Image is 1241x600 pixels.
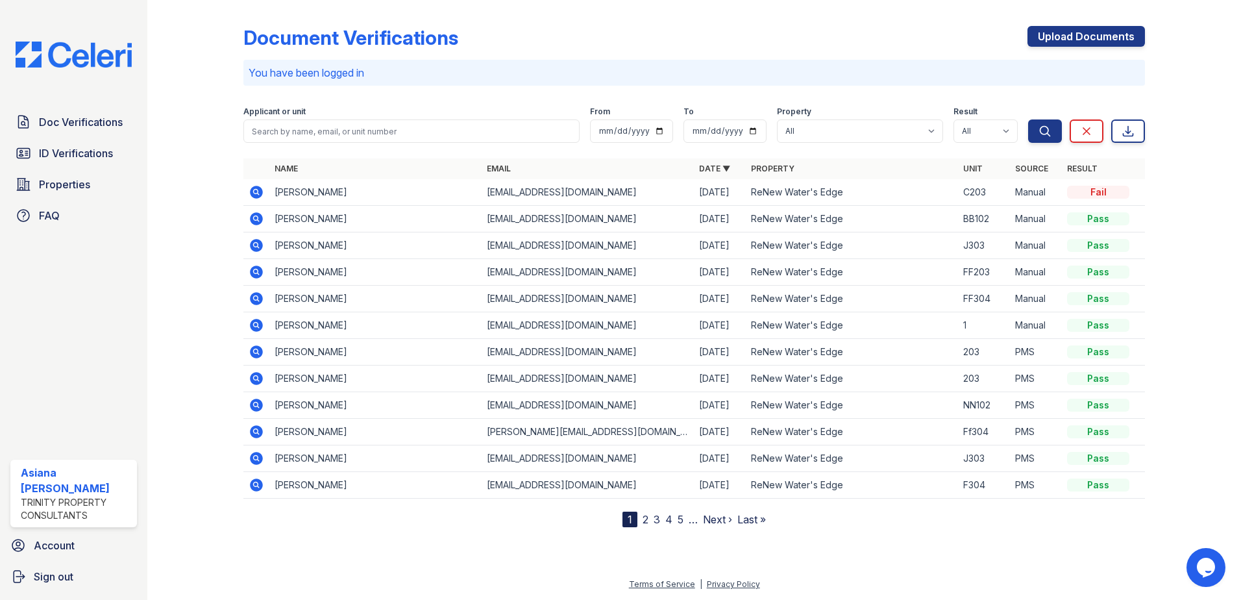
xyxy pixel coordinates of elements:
td: PMS [1010,419,1062,445]
td: [DATE] [694,179,746,206]
div: Pass [1067,266,1129,279]
label: Property [777,106,811,117]
td: [PERSON_NAME] [269,259,482,286]
td: ReNew Water's Edge [746,312,958,339]
iframe: chat widget [1186,548,1228,587]
td: ReNew Water's Edge [746,445,958,472]
a: Account [5,532,142,558]
label: From [590,106,610,117]
td: C203 [958,179,1010,206]
td: FF203 [958,259,1010,286]
td: J303 [958,445,1010,472]
td: ReNew Water's Edge [746,339,958,366]
td: F304 [958,472,1010,499]
div: 1 [622,512,637,527]
a: Upload Documents [1027,26,1145,47]
td: ReNew Water's Edge [746,392,958,419]
a: Unit [963,164,983,173]
td: Manual [1010,286,1062,312]
a: Last » [737,513,766,526]
span: ID Verifications [39,145,113,161]
div: | [700,579,702,589]
td: Manual [1010,206,1062,232]
td: [EMAIL_ADDRESS][DOMAIN_NAME] [482,392,694,419]
td: BB102 [958,206,1010,232]
a: Result [1067,164,1098,173]
a: 2 [643,513,648,526]
div: Pass [1067,479,1129,492]
span: … [689,512,698,527]
a: Privacy Policy [707,579,760,589]
td: [DATE] [694,445,746,472]
td: NN102 [958,392,1010,419]
td: [DATE] [694,392,746,419]
a: Email [487,164,511,173]
span: Sign out [34,569,73,584]
td: [PERSON_NAME] [269,232,482,259]
td: PMS [1010,366,1062,392]
a: 5 [678,513,683,526]
a: Date ▼ [699,164,730,173]
a: FAQ [10,203,137,229]
td: [DATE] [694,232,746,259]
td: [EMAIL_ADDRESS][DOMAIN_NAME] [482,472,694,499]
img: CE_Logo_Blue-a8612792a0a2168367f1c8372b55b34899dd931a85d93a1a3d3e32e68fde9ad4.png [5,42,142,68]
label: Result [953,106,977,117]
td: 1 [958,312,1010,339]
td: [EMAIL_ADDRESS][DOMAIN_NAME] [482,206,694,232]
td: [PERSON_NAME] [269,392,482,419]
td: [EMAIL_ADDRESS][DOMAIN_NAME] [482,179,694,206]
td: Manual [1010,179,1062,206]
span: Account [34,538,75,553]
div: Pass [1067,239,1129,252]
td: PMS [1010,472,1062,499]
td: ReNew Water's Edge [746,419,958,445]
a: Terms of Service [629,579,695,589]
td: 203 [958,366,1010,392]
td: [PERSON_NAME] [269,312,482,339]
td: [EMAIL_ADDRESS][DOMAIN_NAME] [482,286,694,312]
div: Fail [1067,186,1129,199]
div: Trinity Property Consultants [21,496,132,522]
td: ReNew Water's Edge [746,206,958,232]
td: [DATE] [694,366,746,392]
a: Name [275,164,298,173]
div: Pass [1067,372,1129,385]
div: Pass [1067,452,1129,465]
td: PMS [1010,339,1062,366]
td: ReNew Water's Edge [746,286,958,312]
label: To [683,106,694,117]
td: [DATE] [694,286,746,312]
a: 3 [654,513,660,526]
a: Source [1015,164,1048,173]
span: Properties [39,177,90,192]
td: [DATE] [694,472,746,499]
td: [PERSON_NAME] [269,366,482,392]
td: [PERSON_NAME] [269,419,482,445]
input: Search by name, email, or unit number [243,119,580,143]
td: [PERSON_NAME] [269,286,482,312]
button: Sign out [5,564,142,590]
a: 4 [665,513,672,526]
td: ReNew Water's Edge [746,179,958,206]
td: [DATE] [694,206,746,232]
div: Pass [1067,399,1129,412]
td: [PERSON_NAME] [269,472,482,499]
div: Pass [1067,345,1129,358]
label: Applicant or unit [243,106,306,117]
td: Ff304 [958,419,1010,445]
td: [EMAIL_ADDRESS][DOMAIN_NAME] [482,445,694,472]
td: Manual [1010,232,1062,259]
td: [DATE] [694,339,746,366]
p: You have been logged in [249,65,1140,81]
td: [EMAIL_ADDRESS][DOMAIN_NAME] [482,312,694,339]
td: [DATE] [694,312,746,339]
td: [DATE] [694,419,746,445]
a: Properties [10,171,137,197]
td: [DATE] [694,259,746,286]
a: Doc Verifications [10,109,137,135]
td: J303 [958,232,1010,259]
td: ReNew Water's Edge [746,259,958,286]
td: [EMAIL_ADDRESS][DOMAIN_NAME] [482,366,694,392]
td: ReNew Water's Edge [746,366,958,392]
